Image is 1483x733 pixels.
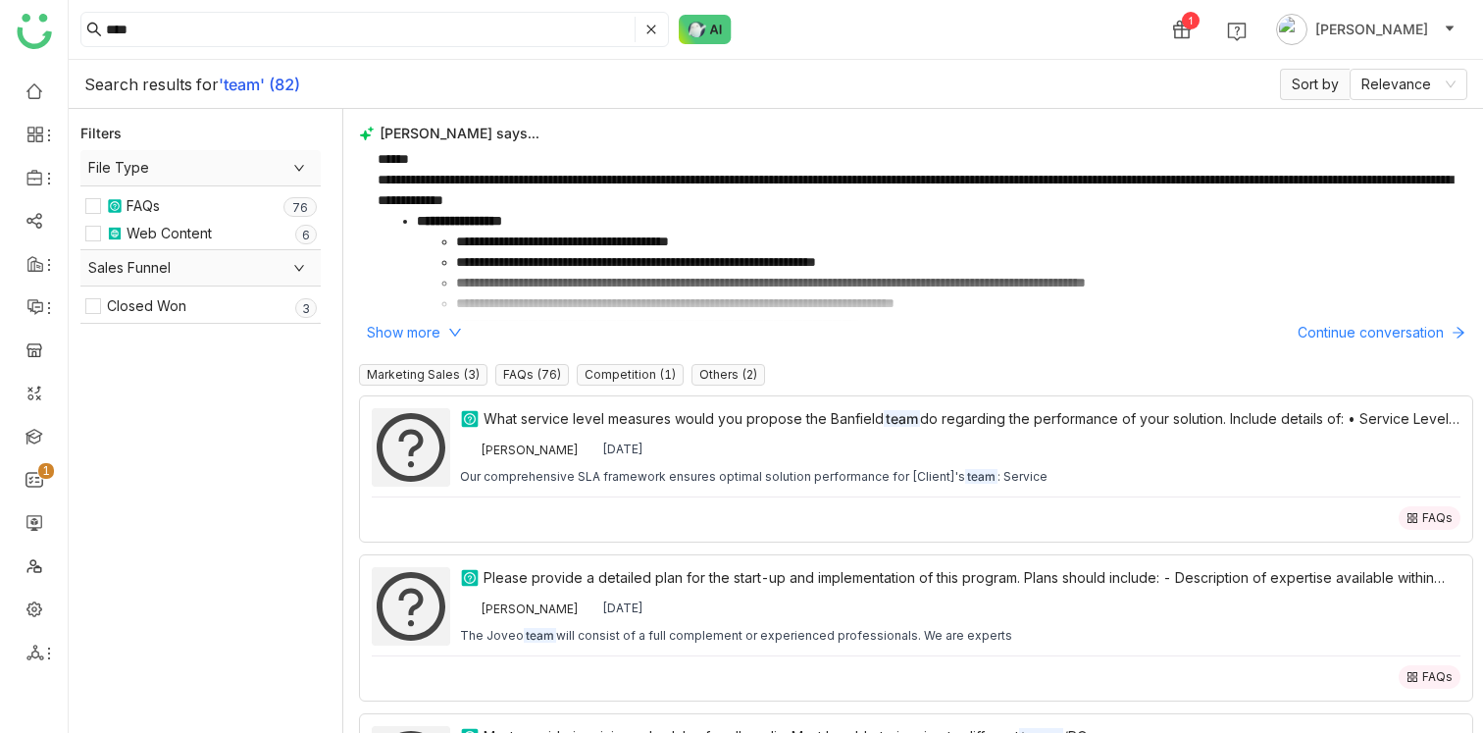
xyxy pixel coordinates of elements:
[359,125,1473,141] div: [PERSON_NAME] says...
[484,408,1460,430] div: What service level measures would you propose the Banfield do regarding the performance of your s...
[80,250,321,286] div: Sales Funnel
[481,602,579,616] div: [PERSON_NAME]
[367,322,440,343] span: Show more
[283,197,317,217] nz-badge-sup: 76
[302,226,310,245] p: 6
[127,223,212,244] div: Web Content
[302,299,310,319] p: 3
[1272,14,1459,45] button: [PERSON_NAME]
[292,198,300,218] p: 7
[577,364,684,386] nz-tag: Competition (1)
[372,408,450,487] img: What service level measures would you propose the Banfield team do regarding the performance of y...
[602,442,643,457] div: [DATE]
[460,469,1048,485] div: Our comprehensive SLA framework ensures optimal solution performance for [Client]'s : Service
[42,461,50,481] p: 1
[460,568,480,588] img: objections.svg
[359,321,470,344] button: Show more
[484,567,1460,589] a: Please provide a detailed plan for the start-up and implementation of this program. Plans should ...
[88,157,313,179] span: File Type
[295,225,317,244] nz-badge-sup: 6
[1290,321,1473,344] button: Continue conversation
[484,408,1460,430] a: What service level measures would you propose the Banfieldteamdo regarding the performance of you...
[481,443,579,457] div: [PERSON_NAME]
[524,628,556,643] em: team
[17,14,52,49] img: logo
[295,298,317,318] nz-badge-sup: 3
[460,409,480,429] img: objections.svg
[1276,14,1307,45] img: avatar
[300,198,308,218] p: 6
[679,15,732,44] img: ask-buddy-normal.svg
[127,195,160,217] div: FAQs
[1227,22,1247,41] img: help.svg
[460,628,1012,644] div: The Joveo will consist of a full complement or experienced professionals. We are experts
[1280,69,1350,100] span: Sort by
[372,567,450,646] img: Please provide a detailed plan for the start-up and implementation of this program. Plans should ...
[965,469,997,484] em: team
[84,75,219,94] span: Search results for
[884,410,920,427] em: team
[1422,510,1453,526] div: FAQs
[1315,19,1428,40] span: [PERSON_NAME]
[691,364,765,386] nz-tag: Others (2)
[1361,70,1456,99] nz-select-item: Relevance
[107,198,123,214] img: objections.svg
[359,126,375,141] img: buddy-says
[219,75,300,94] b: 'team' (82)
[88,257,313,279] span: Sales Funnel
[495,364,569,386] nz-tag: FAQs (76)
[602,601,643,616] div: [DATE]
[460,601,476,616] img: 684a961782a3912df7c0ce26
[80,124,122,143] div: Filters
[80,150,321,185] div: File Type
[38,463,54,479] nz-badge-sup: 1
[460,442,476,457] img: 684a961782a3912df7c0ce26
[359,364,487,386] nz-tag: Marketing Sales (3)
[107,295,186,317] div: Closed Won
[107,226,123,241] img: article.svg
[1182,12,1200,29] div: 1
[1422,669,1453,685] div: FAQs
[1298,322,1444,343] span: Continue conversation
